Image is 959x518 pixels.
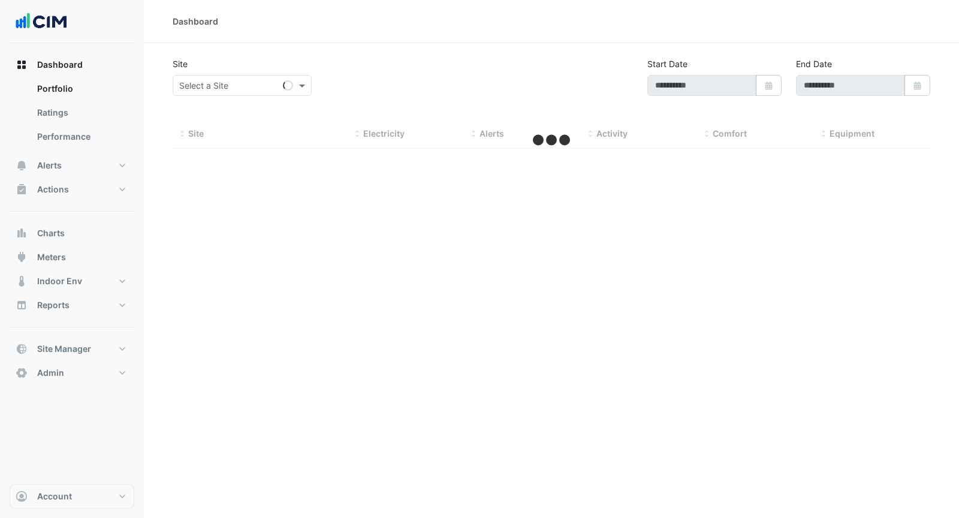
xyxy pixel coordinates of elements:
[28,101,134,125] a: Ratings
[37,343,91,355] span: Site Manager
[37,183,69,195] span: Actions
[10,361,134,385] button: Admin
[10,245,134,269] button: Meters
[16,159,28,171] app-icon: Alerts
[37,159,62,171] span: Alerts
[16,227,28,239] app-icon: Charts
[10,337,134,361] button: Site Manager
[37,299,70,311] span: Reports
[37,367,64,379] span: Admin
[830,128,874,138] span: Equipment
[713,128,747,138] span: Comfort
[173,58,188,70] label: Site
[10,153,134,177] button: Alerts
[10,53,134,77] button: Dashboard
[647,58,687,70] label: Start Date
[16,275,28,287] app-icon: Indoor Env
[16,59,28,71] app-icon: Dashboard
[10,293,134,317] button: Reports
[16,343,28,355] app-icon: Site Manager
[14,10,68,34] img: Company Logo
[16,367,28,379] app-icon: Admin
[16,299,28,311] app-icon: Reports
[28,77,134,101] a: Portfolio
[796,58,832,70] label: End Date
[16,183,28,195] app-icon: Actions
[37,59,83,71] span: Dashboard
[10,484,134,508] button: Account
[10,269,134,293] button: Indoor Env
[363,128,405,138] span: Electricity
[188,128,204,138] span: Site
[10,77,134,153] div: Dashboard
[596,128,628,138] span: Activity
[16,251,28,263] app-icon: Meters
[479,128,504,138] span: Alerts
[28,125,134,149] a: Performance
[37,490,72,502] span: Account
[37,275,82,287] span: Indoor Env
[173,15,218,28] div: Dashboard
[37,251,66,263] span: Meters
[10,177,134,201] button: Actions
[37,227,65,239] span: Charts
[10,221,134,245] button: Charts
